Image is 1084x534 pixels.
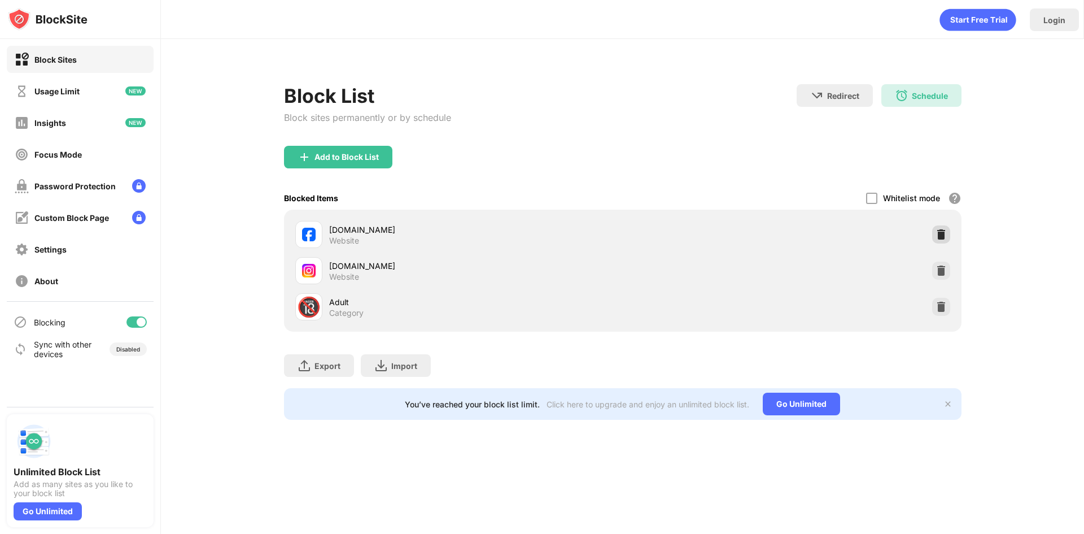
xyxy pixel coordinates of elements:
[763,393,840,415] div: Go Unlimited
[14,502,82,520] div: Go Unlimited
[827,91,859,101] div: Redirect
[15,274,29,288] img: about-off.svg
[132,211,146,224] img: lock-menu.svg
[34,86,80,96] div: Usage Limit
[547,400,749,409] div: Click here to upgrade and enjoy an unlimited block list.
[284,84,451,107] div: Block List
[34,245,67,254] div: Settings
[314,153,379,162] div: Add to Block List
[15,116,29,130] img: insights-off.svg
[34,276,58,286] div: About
[14,466,147,477] div: Unlimited Block List
[15,84,29,98] img: time-usage-off.svg
[14,315,27,329] img: blocking-icon.svg
[329,224,623,236] div: [DOMAIN_NAME]
[132,179,146,193] img: lock-menu.svg
[116,346,140,353] div: Disabled
[329,236,359,246] div: Website
[15,53,29,67] img: block-on.svg
[329,260,623,272] div: [DOMAIN_NAME]
[329,308,364,318] div: Category
[14,342,27,356] img: sync-icon.svg
[912,91,948,101] div: Schedule
[329,272,359,282] div: Website
[125,118,146,127] img: new-icon.svg
[125,86,146,95] img: new-icon.svg
[34,181,116,191] div: Password Protection
[302,228,316,241] img: favicons
[34,55,77,64] div: Block Sites
[34,340,92,359] div: Sync with other devices
[34,213,109,223] div: Custom Block Page
[314,361,340,371] div: Export
[8,8,88,31] img: logo-blocksite.svg
[15,147,29,162] img: focus-off.svg
[15,242,29,257] img: settings-off.svg
[405,400,540,409] div: You’ve reached your block list limit.
[14,480,147,498] div: Add as many sites as you like to your block list
[939,8,1016,31] div: animation
[15,211,29,225] img: customize-block-page-off.svg
[15,179,29,193] img: password-protection-off.svg
[943,400,952,409] img: x-button.svg
[14,421,54,462] img: push-block-list.svg
[34,318,65,327] div: Blocking
[329,296,623,308] div: Adult
[297,296,321,319] div: 🔞
[302,264,316,277] img: favicons
[284,112,451,123] div: Block sites permanently or by schedule
[883,193,940,203] div: Whitelist mode
[34,118,66,128] div: Insights
[34,150,82,159] div: Focus Mode
[1043,15,1065,25] div: Login
[391,361,417,371] div: Import
[284,193,338,203] div: Blocked Items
